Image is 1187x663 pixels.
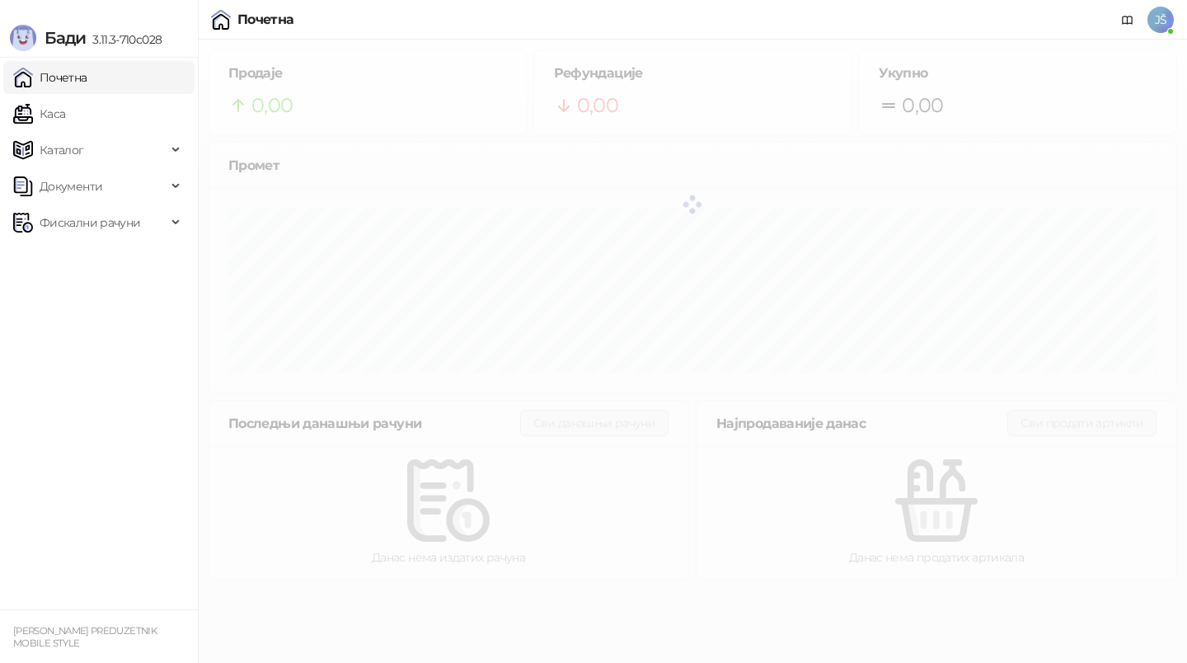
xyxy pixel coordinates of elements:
[86,32,162,47] span: 3.11.3-710c028
[40,134,84,167] span: Каталог
[40,206,140,239] span: Фискални рачуни
[13,61,87,94] a: Почетна
[1147,7,1174,33] span: JŠ
[13,625,157,649] small: [PERSON_NAME] PREDUZETNIK MOBILE STYLE
[10,25,36,51] img: Logo
[13,97,65,130] a: Каса
[40,170,102,203] span: Документи
[1114,7,1141,33] a: Документација
[237,13,294,26] div: Почетна
[45,28,86,48] span: Бади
